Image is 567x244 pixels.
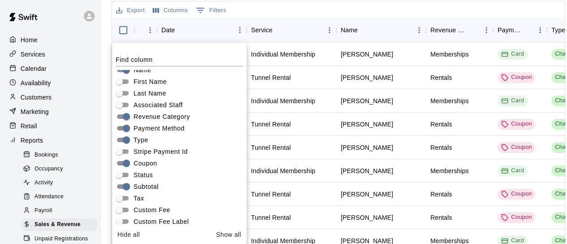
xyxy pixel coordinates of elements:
[22,148,101,162] a: Bookings
[498,17,521,43] div: Payment Method
[521,24,533,36] button: Sort
[251,213,291,222] div: Tunnel Rental
[501,50,524,58] div: Card
[341,213,393,222] div: Alejandro Hernandez
[21,136,43,145] p: Reports
[341,50,393,59] div: Wes Mc Connel
[194,3,229,17] button: Show filters
[251,50,315,59] div: Individual Membership
[430,120,452,129] div: Rentals
[21,50,45,59] p: Services
[7,91,94,104] div: Customers
[21,64,47,73] p: Calendar
[134,205,170,214] span: Custom Fee
[501,166,524,175] div: Card
[35,151,58,160] span: Bookings
[430,73,452,82] div: Rentals
[336,17,426,43] div: Name
[134,182,159,191] span: Subtotal
[341,96,393,105] div: Eric Portillo
[341,190,393,199] div: Traci Harwood
[157,17,247,43] div: Date
[22,176,101,190] a: Activity
[430,166,469,175] div: Memberships
[134,17,157,43] div: InvoiceId
[430,213,452,222] div: Rentals
[251,17,273,43] div: Service
[35,192,64,201] span: Attendance
[151,4,190,17] button: Select columns
[21,93,52,102] p: Customers
[251,190,291,199] div: Tunnel Rental
[22,190,101,204] a: Attendance
[467,24,480,36] button: Sort
[430,143,452,152] div: Rentals
[134,147,188,156] span: Stripe Payment Id
[134,123,185,133] span: Payment Method
[134,77,167,86] span: First Name
[7,105,94,118] a: Marketing
[134,88,166,98] span: Last Name
[175,24,187,36] button: Sort
[501,213,532,222] div: Coupon
[341,120,393,129] div: Stephanie Buffington
[22,177,97,189] div: Activity
[22,162,101,176] a: Occupancy
[22,149,97,161] div: Bookings
[22,204,101,218] a: Payroll
[273,24,285,36] button: Sort
[247,17,336,43] div: Service
[430,50,469,59] div: Memberships
[7,76,94,90] a: Availability
[22,205,97,217] div: Payroll
[251,143,291,152] div: Tunnel Rental
[341,166,393,175] div: Monique Atencio
[341,73,393,82] div: Stephanie Buffington
[114,4,147,17] button: Export
[134,193,144,203] span: Tax
[341,17,358,43] div: Name
[212,226,245,243] button: Show all
[134,65,151,74] span: Name
[251,120,291,129] div: Tunnel Rental
[35,206,52,215] span: Payroll
[233,23,247,37] button: Menu
[134,158,157,168] span: Coupon
[143,23,157,37] button: Menu
[21,78,51,87] p: Availability
[134,112,190,121] span: Revenue Category
[430,17,467,43] div: Revenue Category
[251,96,315,105] div: Individual Membership
[7,48,94,61] a: Services
[501,190,532,198] div: Coupon
[7,134,94,147] div: Reports
[551,17,565,43] div: Type
[22,191,97,203] div: Attendance
[426,17,493,43] div: Revenue Category
[501,120,532,128] div: Coupon
[114,226,143,243] button: Hide all
[7,62,94,75] a: Calendar
[323,23,336,37] button: Menu
[430,190,452,199] div: Rentals
[35,235,88,244] span: Unpaid Registrations
[251,73,291,82] div: Tunnel Rental
[7,119,94,133] a: Retail
[21,122,37,131] p: Retail
[134,170,153,179] span: Status
[501,143,532,152] div: Coupon
[501,73,532,82] div: Coupon
[341,143,393,152] div: Stephanie Buffington
[35,220,81,229] span: Sales & Revenue
[22,218,97,231] div: Sales & Revenue
[21,107,49,116] p: Marketing
[161,17,175,43] div: Date
[134,100,183,109] span: Associated Staff
[7,33,94,47] a: Home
